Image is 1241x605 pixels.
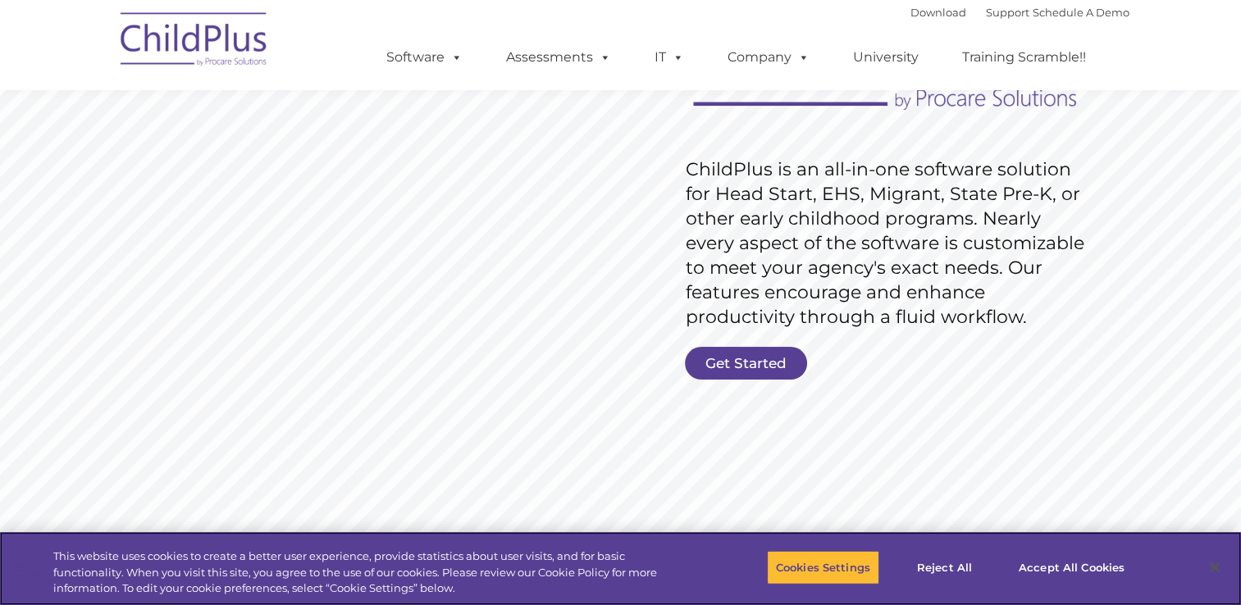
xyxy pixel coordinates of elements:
[893,550,996,585] button: Reject All
[986,6,1029,19] a: Support
[638,41,700,74] a: IT
[767,550,879,585] button: Cookies Settings
[837,41,935,74] a: University
[370,41,479,74] a: Software
[685,347,807,380] a: Get Started
[490,41,627,74] a: Assessments
[711,41,826,74] a: Company
[1010,550,1134,585] button: Accept All Cookies
[112,1,276,83] img: ChildPlus by Procare Solutions
[53,548,682,597] div: This website uses cookies to create a better user experience, provide statistics about user visit...
[686,157,1093,330] rs-layer: ChildPlus is an all-in-one software solution for Head Start, EHS, Migrant, State Pre-K, or other ...
[1197,549,1233,585] button: Close
[910,6,966,19] a: Download
[910,6,1129,19] font: |
[1033,6,1129,19] a: Schedule A Demo
[946,41,1102,74] a: Training Scramble!!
